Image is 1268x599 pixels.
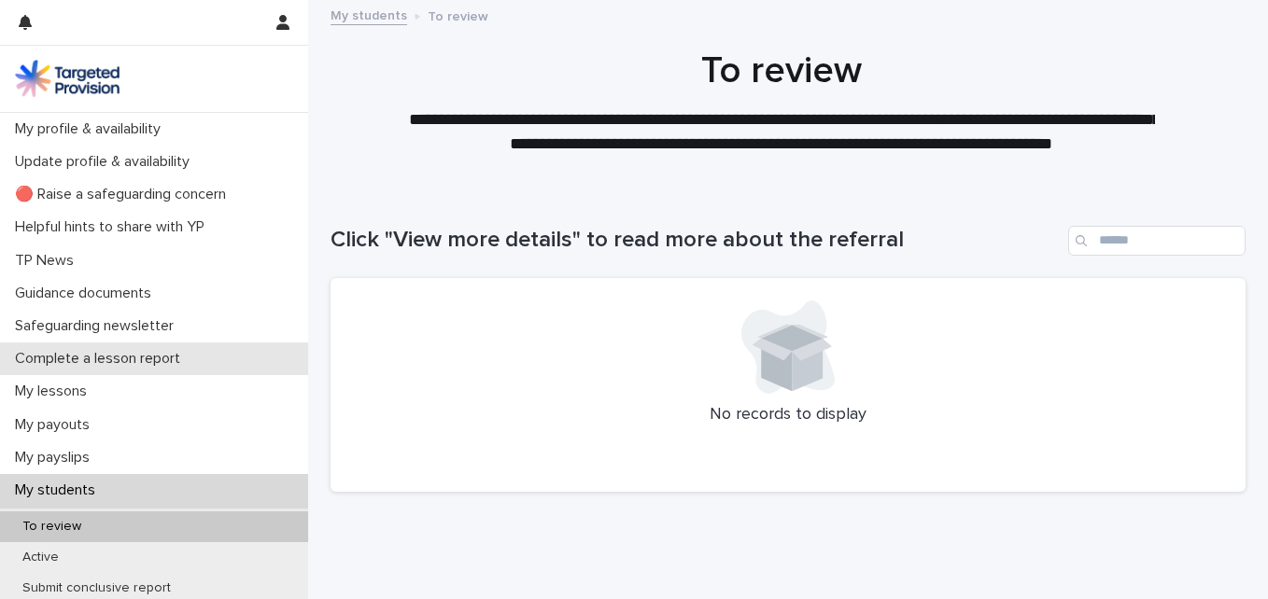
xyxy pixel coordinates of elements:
p: My students [7,481,110,499]
p: My payouts [7,416,105,434]
p: My lessons [7,383,102,400]
p: Guidance documents [7,285,166,302]
p: To review [7,519,96,535]
input: Search [1068,226,1246,256]
p: Safeguarding newsletter [7,317,189,335]
p: My profile & availability [7,120,176,138]
p: Active [7,550,74,565]
p: Complete a lesson report [7,350,195,368]
p: My payslips [7,449,105,467]
a: My students [331,4,407,25]
h1: Click "View more details" to read more about the referral [331,227,1061,254]
p: Submit conclusive report [7,580,186,596]
p: Update profile & availability [7,153,204,171]
img: M5nRWzHhSzIhMunXDL62 [15,60,120,97]
p: Helpful hints to share with YP [7,218,219,236]
p: 🔴 Raise a safeguarding concern [7,186,241,203]
p: No records to display [353,405,1223,425]
h1: To review [327,49,1235,93]
p: To review [428,5,488,25]
p: TP News [7,252,89,270]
